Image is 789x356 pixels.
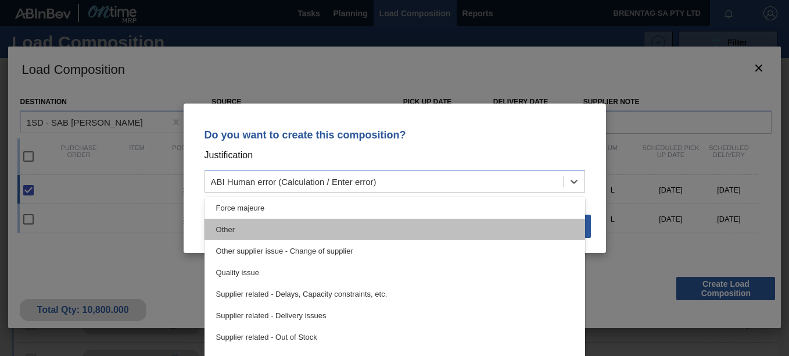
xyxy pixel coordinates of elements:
div: Supplier related - Out of Stock [205,326,585,348]
div: Supplier related - Delays, Capacity constraints, etc. [205,283,585,305]
div: Other [205,219,585,240]
div: Supplier related - Delivery issues [205,305,585,326]
p: Do you want to create this composition? [205,129,585,141]
div: Quality issue [205,262,585,283]
div: ABI Human error (Calculation / Enter error) [211,176,376,186]
div: Force majeure [205,197,585,219]
div: Other supplier issue - Change of supplier [205,240,585,262]
p: Justification [205,148,585,163]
